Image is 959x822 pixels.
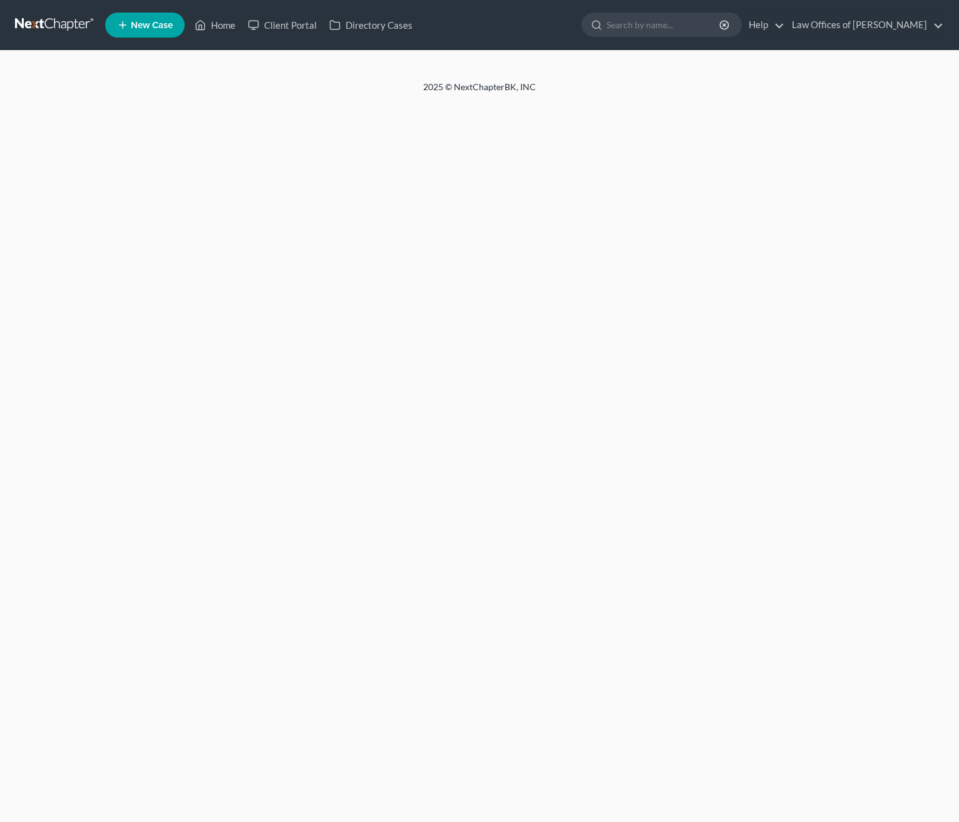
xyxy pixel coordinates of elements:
[188,14,242,36] a: Home
[131,21,173,30] span: New Case
[607,13,721,36] input: Search by name...
[242,14,323,36] a: Client Portal
[323,14,419,36] a: Directory Cases
[742,14,784,36] a: Help
[786,14,943,36] a: Law Offices of [PERSON_NAME]
[123,81,836,103] div: 2025 © NextChapterBK, INC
